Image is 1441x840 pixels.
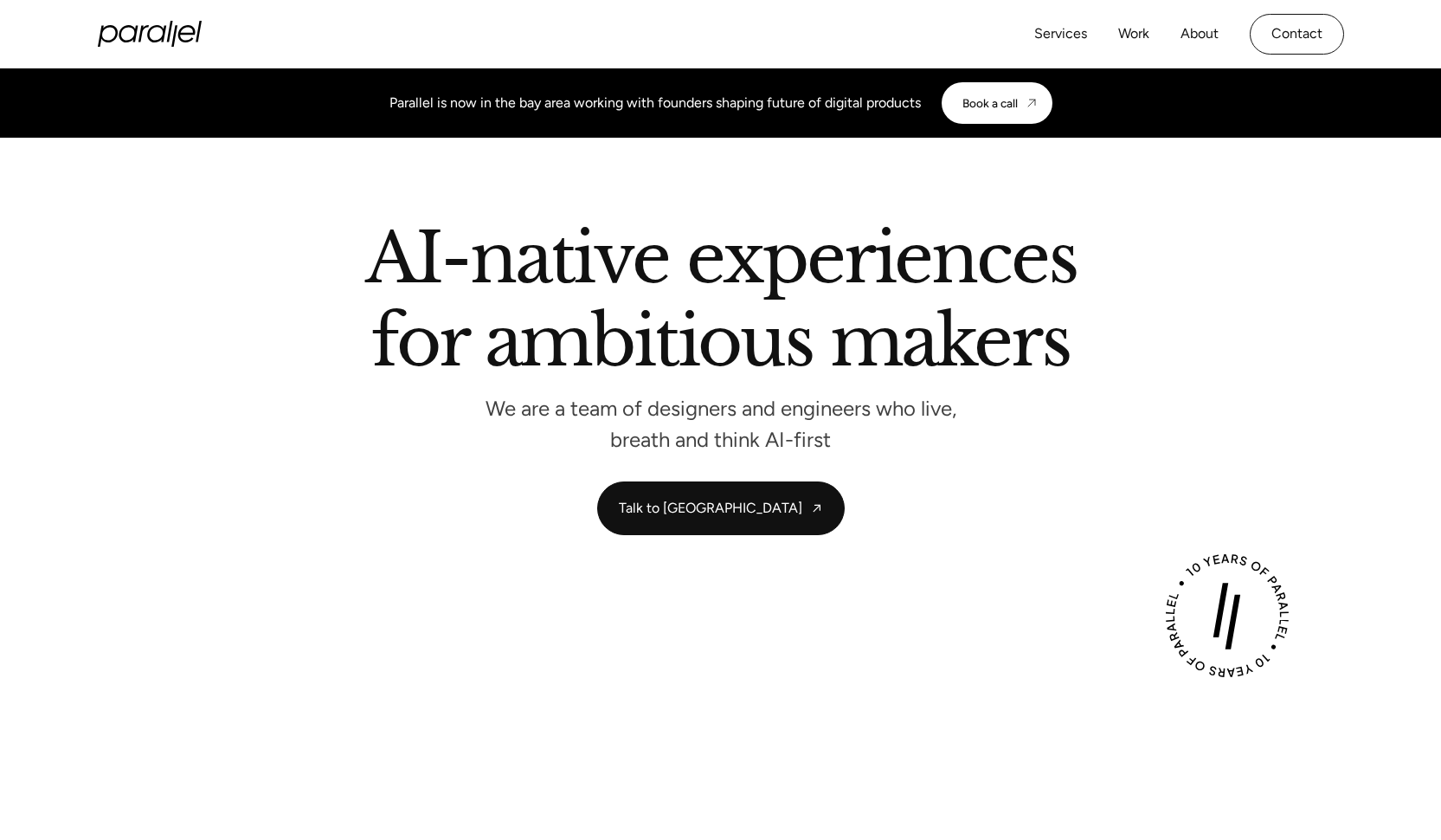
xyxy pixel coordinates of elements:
[1250,14,1344,55] a: Contact
[942,82,1052,124] a: Book a call
[1118,22,1149,47] a: Work
[389,93,921,113] div: Parallel is now in the bay area working with founders shaping future of digital products
[98,21,202,47] a: home
[1180,22,1219,47] a: About
[1025,96,1039,110] img: CTA arrow image
[962,96,1018,110] div: Book a call
[228,224,1214,383] h2: AI-native experiences for ambitious makers
[461,401,981,447] p: We are a team of designers and engineers who live, breath and think AI-first
[1034,22,1087,47] a: Services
